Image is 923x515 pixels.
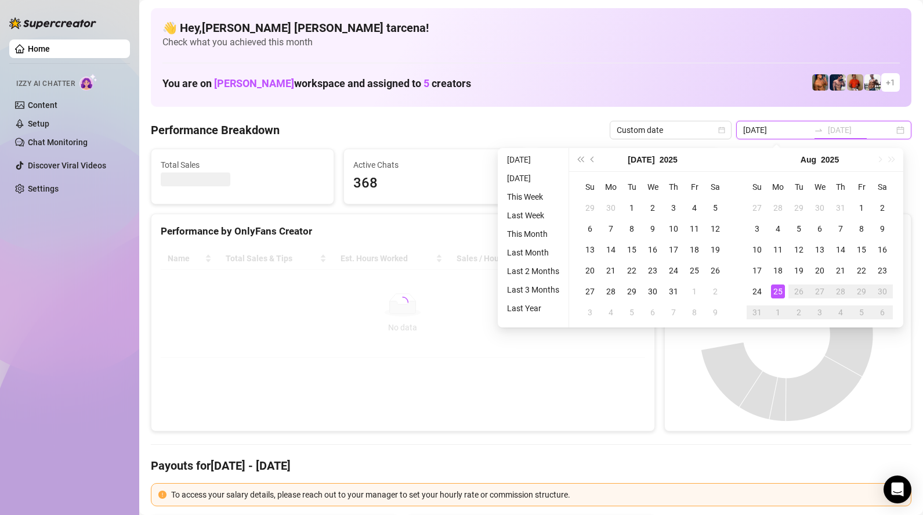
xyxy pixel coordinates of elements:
td: 2025-08-18 [768,260,788,281]
td: 2025-09-03 [809,302,830,323]
th: Th [830,177,851,197]
div: 2 [708,284,722,298]
div: 27 [750,201,764,215]
div: 20 [583,264,597,278]
th: Fr [851,177,872,197]
td: 2025-07-25 [684,260,705,281]
div: 28 [604,284,618,298]
li: [DATE] [502,153,564,167]
li: This Month [502,227,564,241]
td: 2025-07-30 [809,197,830,218]
img: JUSTIN [864,74,881,91]
td: 2025-08-08 [684,302,705,323]
div: 1 [855,201,868,215]
div: 24 [667,264,681,278]
td: 2025-08-10 [747,239,768,260]
div: 6 [646,305,660,319]
td: 2025-07-09 [642,218,663,239]
div: 2 [875,201,889,215]
div: 13 [813,243,827,257]
td: 2025-07-19 [705,239,726,260]
td: 2025-07-04 [684,197,705,218]
td: 2025-08-07 [663,302,684,323]
img: logo-BBDzfeDw.svg [9,17,96,29]
span: 5 [424,77,429,89]
div: 31 [667,284,681,298]
span: Active Chats [353,159,517,171]
div: Open Intercom Messenger [884,476,911,503]
td: 2025-07-22 [621,260,642,281]
img: Axel [830,74,846,91]
td: 2025-07-28 [600,281,621,302]
div: 7 [834,222,848,236]
td: 2025-08-06 [642,302,663,323]
td: 2025-07-05 [705,197,726,218]
div: 30 [813,201,827,215]
td: 2025-08-12 [788,239,809,260]
span: swap-right [814,125,823,135]
div: 4 [834,305,848,319]
button: Previous month (PageUp) [587,148,599,171]
button: Choose a month [801,148,816,171]
span: calendar [718,127,725,134]
div: 2 [646,201,660,215]
td: 2025-08-11 [768,239,788,260]
div: 4 [687,201,701,215]
th: Mo [768,177,788,197]
td: 2025-07-18 [684,239,705,260]
td: 2025-09-06 [872,302,893,323]
div: To access your salary details, please reach out to your manager to set your hourly rate or commis... [171,488,904,501]
div: 9 [708,305,722,319]
td: 2025-08-09 [705,302,726,323]
div: 2 [792,305,806,319]
div: 17 [667,243,681,257]
td: 2025-08-01 [851,197,872,218]
span: loading [395,295,411,311]
td: 2025-08-03 [580,302,600,323]
div: 27 [583,284,597,298]
div: Performance by OnlyFans Creator [161,224,645,239]
div: 16 [875,243,889,257]
td: 2025-08-24 [747,281,768,302]
button: Last year (Control + left) [574,148,587,171]
td: 2025-08-15 [851,239,872,260]
span: 368 [353,172,517,195]
th: Tu [621,177,642,197]
td: 2025-07-24 [663,260,684,281]
td: 2025-09-04 [830,302,851,323]
td: 2025-08-04 [768,218,788,239]
div: 10 [667,222,681,236]
td: 2025-08-08 [851,218,872,239]
div: 29 [855,284,868,298]
td: 2025-07-08 [621,218,642,239]
div: 3 [583,305,597,319]
td: 2025-07-14 [600,239,621,260]
td: 2025-07-29 [621,281,642,302]
td: 2025-06-30 [600,197,621,218]
div: 23 [875,264,889,278]
div: 14 [834,243,848,257]
td: 2025-07-27 [747,197,768,218]
td: 2025-07-11 [684,218,705,239]
td: 2025-07-01 [621,197,642,218]
td: 2025-08-25 [768,281,788,302]
span: Izzy AI Chatter [16,78,75,89]
div: 12 [792,243,806,257]
li: Last Year [502,301,564,315]
td: 2025-08-21 [830,260,851,281]
td: 2025-09-01 [768,302,788,323]
div: 6 [875,305,889,319]
th: Su [747,177,768,197]
img: AI Chatter [79,74,97,91]
div: 18 [771,264,785,278]
div: 14 [604,243,618,257]
td: 2025-07-27 [580,281,600,302]
li: Last 2 Months [502,264,564,278]
div: 7 [667,305,681,319]
div: 6 [813,222,827,236]
td: 2025-08-29 [851,281,872,302]
div: 13 [583,243,597,257]
td: 2025-09-05 [851,302,872,323]
input: Start date [743,124,809,136]
div: 1 [771,305,785,319]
